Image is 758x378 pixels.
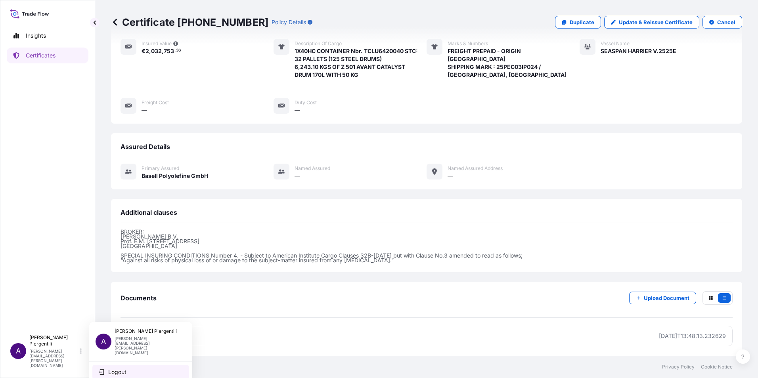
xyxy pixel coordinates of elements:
[176,49,181,52] span: 36
[151,48,162,54] span: 032
[29,334,78,347] p: [PERSON_NAME] Piergentili
[142,99,169,106] span: Freight Cost
[108,368,126,376] span: Logout
[295,99,317,106] span: Duty Cost
[555,16,601,29] a: Duplicate
[662,364,695,370] a: Privacy Policy
[29,349,78,368] p: [PERSON_NAME][EMAIL_ADDRESS][PERSON_NAME][DOMAIN_NAME]
[16,347,21,355] span: A
[121,208,177,216] span: Additional clauses
[7,28,88,44] a: Insights
[448,47,580,79] span: FREIGHT PREPAID - ORIGIN [GEOGRAPHIC_DATA] SHIPPING MARK : 25PEC03IP024 / [GEOGRAPHIC_DATA], [GEO...
[121,229,733,263] p: BROKER: [PERSON_NAME] B.V. Prof. E.M. [STREET_ADDRESS] [GEOGRAPHIC_DATA] SPECIAL INSURING CONDITI...
[659,332,726,340] div: [DATE]T13:48:13.232629
[701,364,733,370] a: Cookie Notice
[145,48,149,54] span: 2
[295,106,300,114] span: —
[448,172,453,180] span: —
[601,47,676,55] span: SEASPAN HARRIER V.2525E
[121,326,733,346] a: PDFCertificate[DATE]T13:48:13.232629
[101,338,106,346] span: A
[295,165,330,172] span: Named Assured
[121,294,157,302] span: Documents
[604,16,699,29] a: Update & Reissue Certificate
[149,48,151,54] span: ,
[295,47,418,79] span: 1X40HC CONTAINER Nbr. TCLU6420040 STC: 32 PALLETS (125 STEEL DRUMS) 6,243.10 KGS OF Z 501 AVANT C...
[570,18,594,26] p: Duplicate
[142,165,179,172] span: Primary assured
[142,106,147,114] span: —
[644,294,689,302] p: Upload Document
[162,48,164,54] span: ,
[619,18,693,26] p: Update & Reissue Certificate
[629,292,696,304] button: Upload Document
[174,49,176,52] span: .
[26,52,56,59] p: Certificates
[448,165,503,172] span: Named Assured Address
[702,16,742,29] button: Cancel
[295,172,300,180] span: —
[164,48,174,54] span: 753
[7,48,88,63] a: Certificates
[717,18,735,26] p: Cancel
[272,18,306,26] p: Policy Details
[115,328,180,334] p: [PERSON_NAME] Piergentili
[142,48,145,54] span: €
[115,336,180,355] p: [PERSON_NAME][EMAIL_ADDRESS][PERSON_NAME][DOMAIN_NAME]
[142,172,208,180] span: Basell Polyolefine GmbH
[26,32,46,40] p: Insights
[121,143,170,151] span: Assured Details
[111,16,268,29] p: Certificate [PHONE_NUMBER]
